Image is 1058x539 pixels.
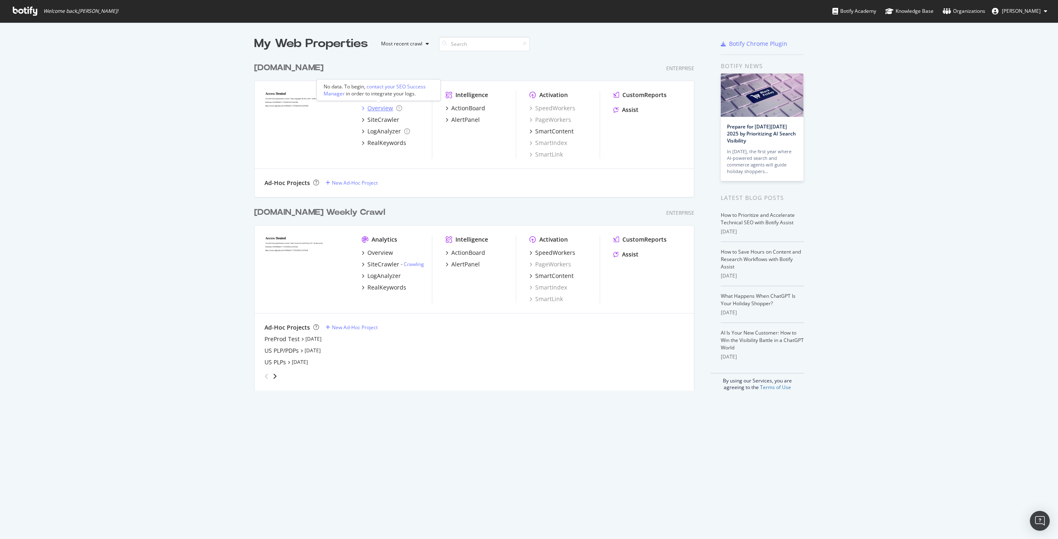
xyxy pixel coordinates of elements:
button: [PERSON_NAME] [985,5,1054,18]
button: Most recent crawl [374,37,432,50]
img: Levi.com [264,235,348,302]
div: Intelligence [455,91,488,99]
div: SmartIndex [529,283,567,292]
div: New Ad-Hoc Project [332,179,378,186]
div: Enterprise [666,65,694,72]
div: Activation [539,91,568,99]
div: By using our Services, you are agreeing to the [710,373,804,391]
div: AlertPanel [451,116,480,124]
a: RealKeywords [362,283,406,292]
a: SmartLink [529,150,563,159]
div: - [401,261,424,268]
div: Overview [367,104,393,112]
a: SmartContent [529,127,574,135]
a: Assist [613,250,639,259]
div: [DOMAIN_NAME] Weekly Crawl [254,207,385,218]
a: How to Save Hours on Content and Research Workflows with Botify Assist [721,248,801,270]
a: AlertPanel [446,260,480,268]
div: SmartContent [535,272,574,280]
div: Assist [622,106,639,114]
span: Welcome back, [PERSON_NAME] ! [43,8,118,14]
div: Organizations [943,7,985,15]
a: SiteCrawler [362,116,399,124]
div: Activation [539,235,568,244]
div: Overview [367,249,393,257]
a: Overview [362,104,402,112]
div: Most recent crawl [381,41,422,46]
div: [DOMAIN_NAME] [254,62,324,74]
div: Enterprise [666,209,694,216]
div: AlertPanel [451,260,480,268]
div: Open Intercom Messenger [1030,511,1050,531]
a: CustomReports [613,235,667,244]
div: RealKeywords [367,139,406,147]
a: LogAnalyzer [362,272,401,280]
a: [DOMAIN_NAME] Weekly Crawl [254,207,388,218]
a: How to Prioritize and Accelerate Technical SEO with Botify Assist [721,211,795,226]
div: CustomReports [622,235,667,244]
a: SmartLink [529,295,563,303]
a: [DOMAIN_NAME] [254,62,327,74]
a: [DATE] [305,335,322,342]
a: Overview [362,249,393,257]
div: New Ad-Hoc Project [332,324,378,331]
div: SpeedWorkers [535,249,575,257]
div: Knowledge Base [885,7,934,15]
a: PageWorkers [529,116,571,124]
a: AI Is Your New Customer: How to Win the Visibility Battle in a ChatGPT World [721,329,804,351]
div: contact your SEO Success Manager [324,83,426,97]
div: Analytics [372,235,397,244]
a: Terms of Use [760,384,791,391]
a: SmartIndex [529,139,567,147]
img: levipilot.com [264,91,348,158]
img: Prepare for Black Friday 2025 by Prioritizing AI Search Visibility [721,74,803,117]
a: Assist [613,106,639,114]
div: [DATE] [721,353,804,361]
a: PageWorkers [529,260,571,268]
a: ActionBoard [446,104,485,112]
a: [DATE] [292,359,308,366]
a: PreProd Test [264,335,300,343]
div: Botify Academy [832,7,876,15]
a: Crawling [404,261,424,268]
div: [DATE] [721,309,804,316]
div: ActionBoard [451,104,485,112]
div: [DATE] [721,228,804,235]
a: SpeedWorkers [529,104,575,112]
div: Intelligence [455,235,488,244]
div: [DATE] [721,272,804,280]
div: My Web Properties [254,36,368,52]
div: Ad-Hoc Projects [264,323,310,332]
a: New Ad-Hoc Project [326,179,378,186]
div: Latest Blog Posts [721,193,804,202]
a: Botify Chrome Plugin [721,40,787,48]
div: RealKeywords [367,283,406,292]
input: Search [439,37,530,51]
div: grid [254,52,701,391]
a: US PLPs [264,358,286,366]
div: LogAnalyzer [367,127,401,135]
div: No data. To begin, in order to integrate your logs. [324,83,434,97]
a: ActionBoard [446,249,485,257]
div: In [DATE], the first year where AI-powered search and commerce agents will guide holiday shoppers… [727,148,797,175]
div: SiteCrawler [367,260,399,268]
a: SmartContent [529,272,574,280]
div: angle-left [261,370,272,383]
a: AlertPanel [446,116,480,124]
div: SiteCrawler [367,116,399,124]
span: Richard Hanrahan [1002,7,1041,14]
a: SiteCrawler- Crawling [362,260,424,268]
a: [DATE] [305,347,321,354]
div: Assist [622,250,639,259]
a: LogAnalyzer [362,127,410,135]
div: ActionBoard [451,249,485,257]
a: US PLP/PDPs [264,347,299,355]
